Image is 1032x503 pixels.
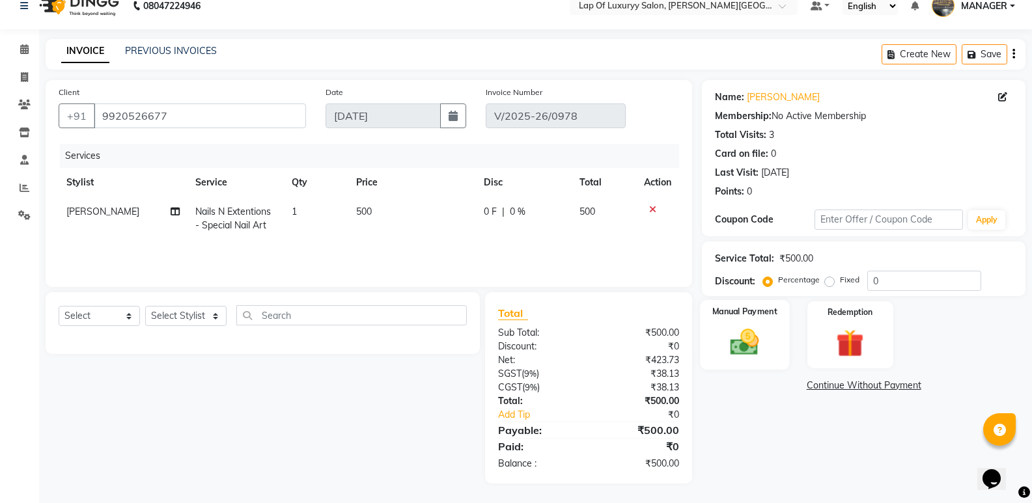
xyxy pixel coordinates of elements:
[715,275,755,288] div: Discount:
[589,353,689,367] div: ₹423.73
[94,103,306,128] input: Search by Name/Mobile/Email/Code
[721,325,768,359] img: _cash.svg
[715,252,774,265] div: Service Total:
[589,394,689,408] div: ₹500.00
[498,306,528,320] span: Total
[488,381,589,394] div: ( )
[589,326,689,340] div: ₹500.00
[589,340,689,353] div: ₹0
[715,147,768,161] div: Card on file:
[589,457,689,470] div: ₹500.00
[828,306,872,318] label: Redemption
[488,353,589,367] div: Net:
[195,206,271,231] span: Nails N Extentions - Special Nail Art
[59,168,188,197] th: Stylist
[589,381,689,394] div: ₹38.13
[704,379,1023,392] a: Continue Without Payment
[589,367,689,381] div: ₹38.13
[712,305,777,318] label: Manual Payment
[840,274,859,286] label: Fixed
[66,206,139,217] span: [PERSON_NAME]
[606,408,689,422] div: ₹0
[761,166,789,180] div: [DATE]
[779,252,813,265] div: ₹500.00
[292,206,297,217] span: 1
[356,206,372,217] span: 500
[778,274,820,286] label: Percentage
[61,40,109,63] a: INVOICE
[488,439,589,454] div: Paid:
[815,210,963,230] input: Enter Offer / Coupon Code
[715,90,744,104] div: Name:
[60,144,689,168] div: Services
[488,457,589,470] div: Balance :
[476,168,572,197] th: Disc
[977,451,1019,490] iframe: chat widget
[715,166,759,180] div: Last Visit:
[125,45,217,57] a: PREVIOUS INVOICES
[962,44,1007,64] button: Save
[498,381,522,393] span: CGST
[747,185,752,198] div: 0
[715,109,772,123] div: Membership:
[636,168,679,197] th: Action
[715,128,766,142] div: Total Visits:
[488,422,589,438] div: Payable:
[510,205,525,219] span: 0 %
[747,90,820,104] a: [PERSON_NAME]
[498,368,522,379] span: SGST
[284,168,348,197] th: Qty
[715,185,744,198] div: Points:
[771,147,776,161] div: 0
[502,205,505,219] span: |
[589,422,689,438] div: ₹500.00
[715,109,1012,123] div: No Active Membership
[968,210,1005,230] button: Apply
[882,44,956,64] button: Create New
[484,205,497,219] span: 0 F
[579,206,595,217] span: 500
[488,367,589,381] div: ( )
[488,394,589,408] div: Total:
[715,213,814,226] div: Coupon Code
[59,103,95,128] button: +91
[828,326,872,360] img: _gift.svg
[488,408,606,422] a: Add Tip
[769,128,774,142] div: 3
[486,87,542,98] label: Invoice Number
[59,87,79,98] label: Client
[488,326,589,340] div: Sub Total:
[326,87,343,98] label: Date
[589,439,689,454] div: ₹0
[188,168,284,197] th: Service
[572,168,636,197] th: Total
[488,340,589,353] div: Discount:
[524,368,537,379] span: 9%
[236,305,467,325] input: Search
[525,382,537,392] span: 9%
[348,168,476,197] th: Price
